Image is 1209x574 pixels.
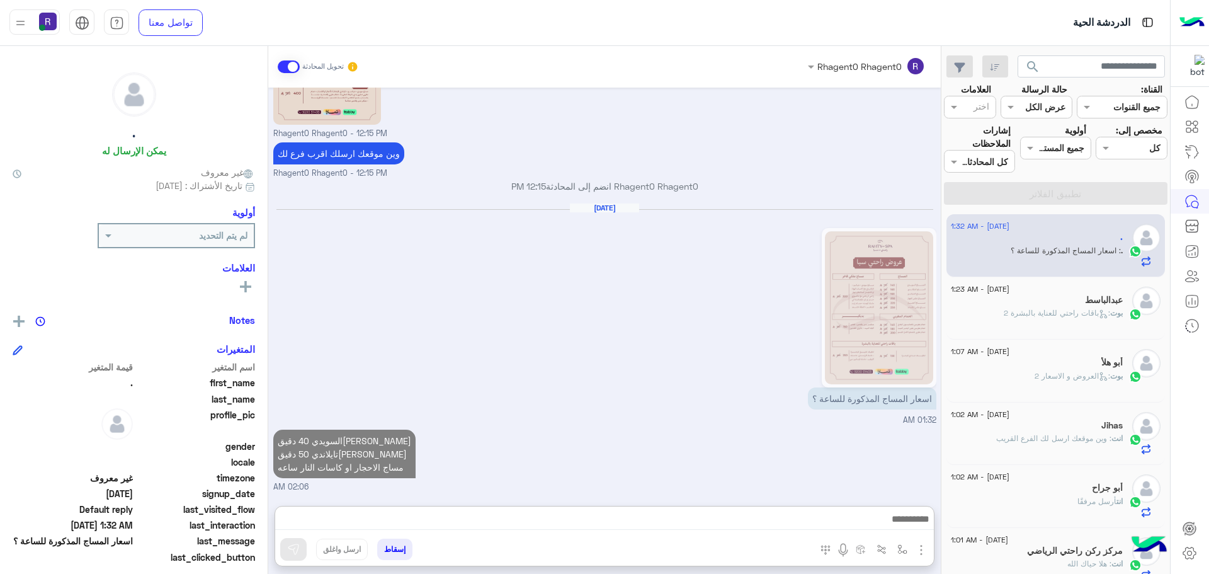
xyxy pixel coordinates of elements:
[1111,559,1123,568] span: انت
[132,126,135,141] h5: .
[951,534,1008,546] span: [DATE] - 1:01 AM
[1018,55,1048,83] button: search
[1127,524,1171,568] img: hulul-logo.png
[1141,83,1162,96] label: القناة:
[135,456,256,469] span: locale
[871,539,892,560] button: Trigger scenario
[951,346,1009,357] span: [DATE] - 1:07 AM
[229,314,255,326] h6: Notes
[217,343,255,355] h6: المتغيرات
[135,487,256,500] span: signup_date
[102,145,166,156] h6: يمكن الإرسال له
[101,408,133,440] img: defaultAdmin.png
[13,551,133,564] span: null
[287,543,300,556] img: send message
[302,62,344,72] small: تحويل المحادثة
[135,551,256,564] span: last_clicked_button
[273,142,404,164] p: 9/9/2025, 12:15 PM
[1116,497,1123,506] span: انت
[13,487,133,500] span: 2025-09-09T09:01:18.978Z
[135,503,256,516] span: last_visited_flow
[13,503,133,516] span: Default reply
[139,9,203,36] a: تواصل معنا
[39,13,57,30] img: userImage
[156,179,242,192] span: تاريخ الأشتراك : [DATE]
[113,73,156,116] img: defaultAdmin.png
[273,168,387,180] span: Rhagent0 Rhagent0 - 12:15 PM
[1129,496,1142,508] img: WhatsApp
[961,83,991,96] label: العلامات
[135,519,256,532] span: last_interaction
[1132,474,1161,503] img: defaultAdmin.png
[273,180,936,193] p: Rhagent0 Rhagent0 انضم إلى المحادثة
[877,544,887,554] img: Trigger scenario
[135,534,256,548] span: last_message
[944,182,1167,205] button: تطبيق الفلاتر
[1092,483,1123,493] h5: أبو جراح
[1132,224,1161,252] img: defaultAdmin.png
[110,16,124,30] img: tab
[273,128,387,140] span: Rhagent0 Rhagent0 - 12:15 PM
[1179,9,1205,36] img: Logo
[825,231,933,384] img: 2KfZhNmF2LPYp9isLmpwZw%3D%3D.jpg
[1004,308,1110,318] span: : باقات راحتي للعناية بالبشرة 2
[13,360,133,374] span: قيمة المتغير
[1077,497,1116,506] span: أرسل مرفقًا
[1067,559,1111,568] span: هلا حياك الله
[13,316,25,327] img: add
[1073,14,1130,32] p: الدردشة الحية
[1085,295,1123,306] h5: عبدالباسط
[135,376,256,389] span: first_name
[1129,308,1142,321] img: WhatsApp
[570,204,639,212] h6: [DATE]
[951,221,1009,232] span: [DATE] - 1:32 AM
[135,440,256,453] span: gender
[13,471,133,485] span: غير معروف
[135,408,256,437] span: profile_pic
[996,433,1111,443] span: وين موقعك ارسل لك الفرع القريب
[1035,371,1110,381] span: : العروض و الاسعار 2
[13,15,28,31] img: profile
[951,409,1009,420] span: [DATE] - 1:02 AM
[808,387,936,410] p: 10/9/2025, 1:32 AM
[104,9,129,36] a: tab
[1140,14,1155,30] img: tab
[13,440,133,453] span: null
[1129,559,1142,571] img: WhatsApp
[273,430,416,478] p: 10/9/2025, 2:06 AM
[1182,55,1205,77] img: 322853014244696
[1129,370,1142,383] img: WhatsApp
[511,181,546,192] span: 12:15 PM
[1110,371,1123,381] span: بوت
[1101,357,1123,368] h5: أبو هلأ
[13,376,133,389] span: .
[273,481,309,493] span: 02:06 AM
[820,545,831,555] img: make a call
[1132,412,1161,440] img: defaultAdmin.png
[35,316,45,326] img: notes
[13,519,133,532] span: 2025-09-09T22:32:06.98Z
[1011,246,1121,255] span: اسعار المساج المذكورة للساعة ؟
[135,360,256,374] span: اسم المتغير
[201,166,255,179] span: غير معروف
[856,544,866,554] img: create order
[1111,433,1123,443] span: انت
[377,539,412,560] button: إسقاط
[1121,246,1123,255] span: .
[897,544,907,554] img: select flow
[1129,245,1142,258] img: WhatsApp
[1110,308,1123,318] span: بوت
[1120,232,1123,243] h5: .
[1027,546,1123,556] h5: مركز ركن راحتي الرياضي
[75,16,89,30] img: tab
[135,393,256,406] span: last_name
[914,542,929,558] img: send attachment
[135,471,256,485] span: timezone
[232,207,255,218] h6: أولوية
[13,456,133,469] span: null
[1132,349,1161,377] img: defaultAdmin.png
[951,284,1009,295] span: [DATE] - 1:23 AM
[851,539,871,560] button: create order
[892,539,913,560] button: select flow
[13,262,255,273] h6: العلامات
